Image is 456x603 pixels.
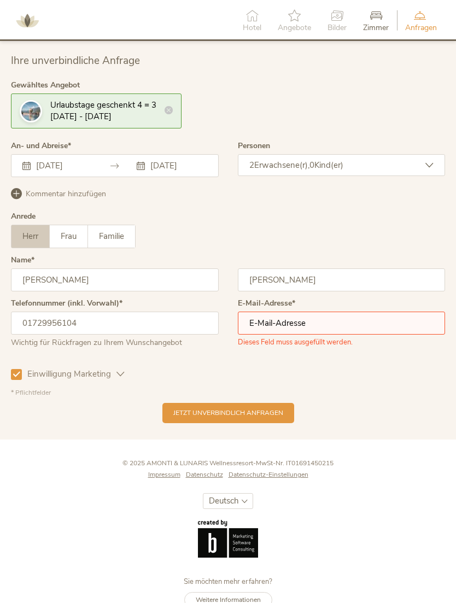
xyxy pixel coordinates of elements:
[254,160,309,171] span: Erwachsene(r),
[11,256,34,264] label: Name
[11,142,71,150] label: An- und Abreise
[256,459,334,467] span: MwSt-Nr. IT01691450215
[238,335,353,347] span: Dieses Feld muss ausgefüllt werden.
[11,54,140,68] span: Ihre unverbindliche Anfrage
[11,4,44,37] img: AMONTI & LUNARIS Wellnessresort
[405,24,437,32] span: Anfragen
[314,160,343,171] span: Kind(er)
[198,520,258,557] img: Brandnamic GmbH | Leading Hospitality Solutions
[186,470,223,479] span: Datenschutz
[50,111,112,122] span: [DATE] - [DATE]
[11,335,219,348] div: Wichtig für Rückfragen zu Ihrem Wunschangebot
[99,231,124,242] span: Familie
[148,470,180,479] span: Impressum
[243,24,261,32] span: Hotel
[11,16,44,24] a: AMONTI & LUNARIS Wellnessresort
[11,388,445,397] div: * Pflichtfelder
[186,470,229,479] a: Datenschutz
[22,231,38,242] span: Herr
[238,268,446,291] input: Nachname
[173,408,283,418] span: Jetzt unverbindlich anfragen
[328,24,347,32] span: Bilder
[184,577,272,587] span: Sie möchten mehr erfahren?
[238,312,446,335] input: E-Mail-Adresse
[11,268,219,291] input: Vorname
[26,189,106,200] span: Kommentar hinzufügen
[278,24,311,32] span: Angebote
[22,368,116,380] span: Einwilligung Marketing
[21,102,40,121] img: Ihre unverbindliche Anfrage
[11,312,219,335] input: Telefonnummer (inkl. Vorwahl)
[238,142,270,150] label: Personen
[122,459,253,467] span: © 2025 AMONTI & LUNARIS Wellnessresort
[148,160,207,171] input: Abreise
[61,231,77,242] span: Frau
[253,459,256,467] span: -
[238,300,295,307] label: E-Mail-Adresse
[11,213,36,220] div: Anrede
[363,24,389,32] span: Zimmer
[249,160,254,171] span: 2
[50,99,156,110] span: Urlaubstage geschenkt 4 = 3
[309,160,314,171] span: 0
[11,80,80,90] span: Gewähltes Angebot
[148,470,186,479] a: Impressum
[11,300,122,307] label: Telefonnummer (inkl. Vorwahl)
[229,470,308,479] a: Datenschutz-Einstellungen
[33,160,93,171] input: Anreise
